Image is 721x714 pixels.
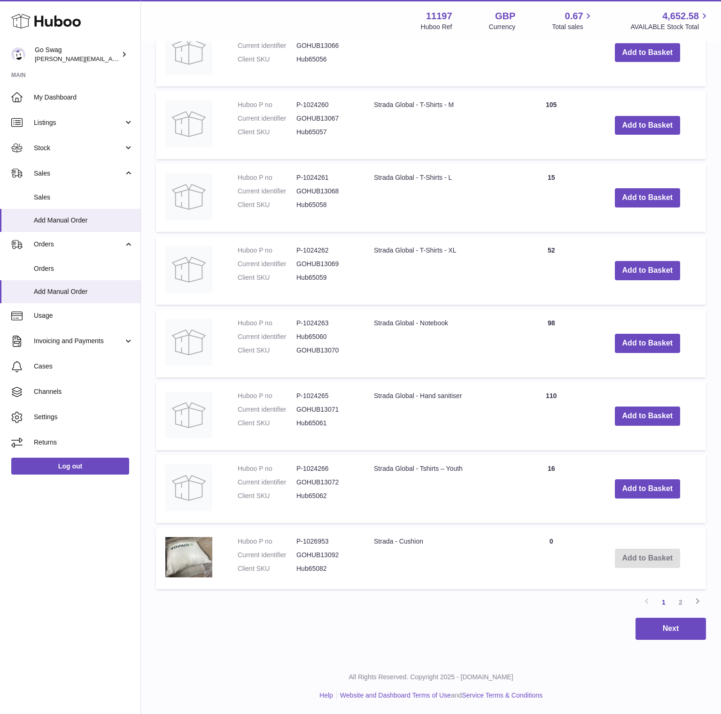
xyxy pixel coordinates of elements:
[296,55,355,64] dd: Hub65056
[672,594,689,611] a: 2
[296,478,355,487] dd: GOHUB13072
[630,23,710,31] span: AVAILABLE Stock Total
[296,114,355,123] dd: GOHUB13067
[364,164,514,232] td: Strada Global - T-Shirts - L
[238,491,296,500] dt: Client SKU
[35,55,188,62] span: [PERSON_NAME][EMAIL_ADDRESS][DOMAIN_NAME]
[630,10,710,31] a: 4,652.58 AVAILABLE Stock Total
[514,528,589,589] td: 0
[11,47,25,61] img: leigh@goswag.com
[165,173,212,220] img: Strada Global - T-Shirts - L
[296,187,355,196] dd: GOHUB13068
[34,362,133,371] span: Cases
[34,387,133,396] span: Channels
[364,382,514,450] td: Strada Global - Hand sanitiser
[655,594,672,611] a: 1
[165,100,212,147] img: Strada Global - T-Shirts - M
[296,41,355,50] dd: GOHUB13066
[296,464,355,473] dd: P-1024266
[296,537,355,546] dd: P-1026953
[238,273,296,282] dt: Client SKU
[495,10,515,23] strong: GBP
[462,691,543,699] a: Service Terms & Conditions
[296,319,355,328] dd: P-1024263
[364,237,514,305] td: Strada Global - T-Shirts - XL
[238,41,296,50] dt: Current identifier
[34,311,133,320] span: Usage
[238,246,296,255] dt: Huboo P no
[615,261,681,280] button: Add to Basket
[34,144,124,153] span: Stock
[364,455,514,523] td: Strada Global - Tshirts – Youth
[238,464,296,473] dt: Huboo P no
[514,382,589,450] td: 110
[238,55,296,64] dt: Client SKU
[296,564,355,573] dd: Hub65082
[238,419,296,428] dt: Client SKU
[514,237,589,305] td: 52
[165,464,212,511] img: Strada Global - Tshirts – Youth
[238,405,296,414] dt: Current identifier
[35,46,119,63] div: Go Swag
[238,200,296,209] dt: Client SKU
[238,537,296,546] dt: Huboo P no
[296,100,355,109] dd: P-1024260
[337,691,543,700] li: and
[296,246,355,255] dd: P-1024262
[296,346,355,355] dd: GOHUB13070
[148,673,713,682] p: All Rights Reserved. Copyright 2025 - [DOMAIN_NAME]
[364,19,514,87] td: Strada Global - T-Shirts - S
[238,173,296,182] dt: Huboo P no
[421,23,452,31] div: Huboo Ref
[34,193,133,202] span: Sales
[615,334,681,353] button: Add to Basket
[426,10,452,23] strong: 11197
[238,478,296,487] dt: Current identifier
[565,10,583,23] span: 0.67
[296,260,355,269] dd: GOHUB13069
[34,287,133,296] span: Add Manual Order
[340,691,451,699] a: Website and Dashboard Terms of Use
[296,200,355,209] dd: Hub65058
[296,551,355,560] dd: GOHUB13092
[34,337,124,345] span: Invoicing and Payments
[34,438,133,447] span: Returns
[296,491,355,500] dd: Hub65062
[636,618,706,640] button: Next
[238,260,296,269] dt: Current identifier
[238,319,296,328] dt: Huboo P no
[238,100,296,109] dt: Huboo P no
[296,128,355,137] dd: Hub65057
[238,392,296,400] dt: Huboo P no
[238,346,296,355] dt: Client SKU
[34,413,133,422] span: Settings
[514,455,589,523] td: 16
[296,419,355,428] dd: Hub65061
[319,691,333,699] a: Help
[364,91,514,159] td: Strada Global - T-Shirts - M
[34,264,133,273] span: Orders
[514,309,589,377] td: 98
[238,551,296,560] dt: Current identifier
[238,564,296,573] dt: Client SKU
[238,332,296,341] dt: Current identifier
[34,93,133,102] span: My Dashboard
[552,23,594,31] span: Total sales
[165,28,212,75] img: Strada Global - T-Shirts - S
[296,392,355,400] dd: P-1024265
[615,43,681,62] button: Add to Basket
[11,458,129,475] a: Log out
[514,19,589,87] td: 91
[615,116,681,135] button: Add to Basket
[34,118,124,127] span: Listings
[364,528,514,589] td: Strada - Cushion
[296,332,355,341] dd: Hub65060
[296,405,355,414] dd: GOHUB13071
[615,188,681,207] button: Add to Basket
[165,392,212,438] img: Strada Global - Hand sanitiser
[662,10,699,23] span: 4,652.58
[238,114,296,123] dt: Current identifier
[165,537,212,577] img: Strada - Cushion
[296,273,355,282] dd: Hub65059
[34,216,133,225] span: Add Manual Order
